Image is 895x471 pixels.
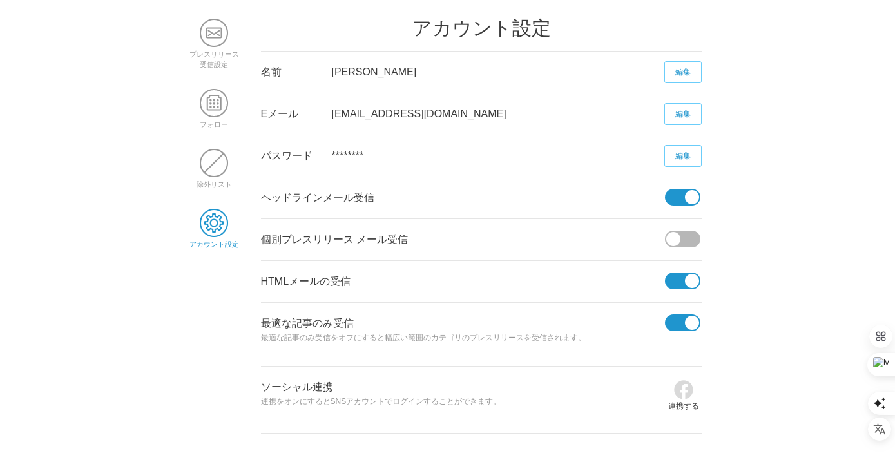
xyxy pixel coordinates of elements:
div: [EMAIL_ADDRESS][DOMAIN_NAME] [332,93,665,135]
img: icon-facebook-gray [673,380,694,400]
a: プレスリリース受信設定 [189,41,239,68]
h2: アカウント設定 [261,19,702,38]
a: 除外リスト [197,171,232,188]
div: ヘッドラインメール受信 [261,177,665,218]
a: フォロー [200,111,228,128]
a: 編集 [664,61,702,83]
p: 連携する [668,400,699,412]
a: アカウント設定 [189,231,239,248]
p: 連携をオンにするとSNSアカウントでログインすることができます。 [261,395,665,409]
div: ソーシャル連携 [261,367,665,430]
div: [PERSON_NAME] [332,52,665,93]
div: 個別プレスリリース メール受信 [261,219,665,260]
div: HTMLメールの受信 [261,261,665,302]
a: 編集 [664,103,702,125]
div: 最適な記事のみ受信 [261,303,665,366]
div: パスワード [261,135,332,177]
div: 名前 [261,52,332,93]
p: 最適な記事のみ受信をオフにすると幅広い範囲のカテゴリのプレスリリースを受信されます。 [261,331,665,345]
a: 編集 [664,145,702,167]
div: Eメール [261,93,332,135]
